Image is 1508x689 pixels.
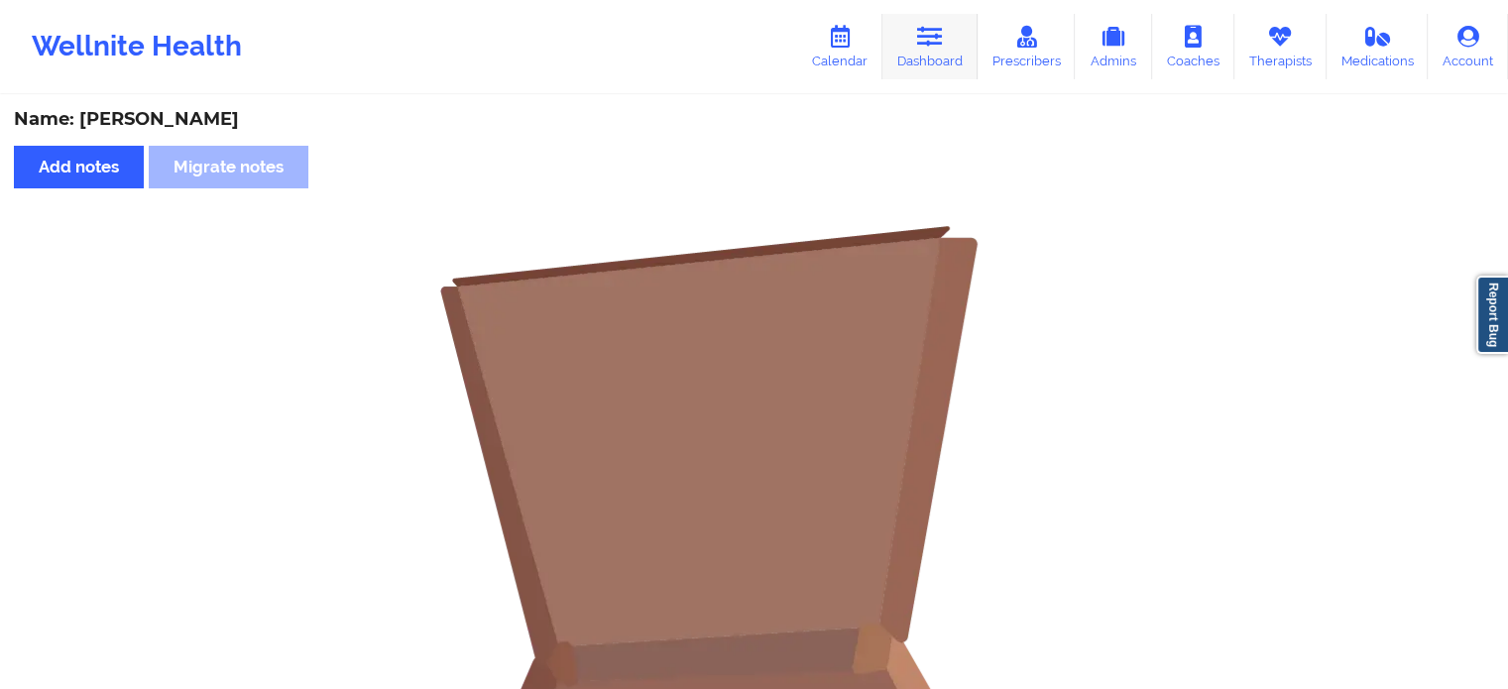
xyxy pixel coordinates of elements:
[1234,14,1327,79] a: Therapists
[1152,14,1234,79] a: Coaches
[1476,276,1508,354] a: Report Bug
[1075,14,1152,79] a: Admins
[14,146,144,188] button: Add notes
[978,14,1076,79] a: Prescribers
[1428,14,1508,79] a: Account
[797,14,882,79] a: Calendar
[14,108,1494,131] div: Name: [PERSON_NAME]
[1327,14,1429,79] a: Medications
[882,14,978,79] a: Dashboard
